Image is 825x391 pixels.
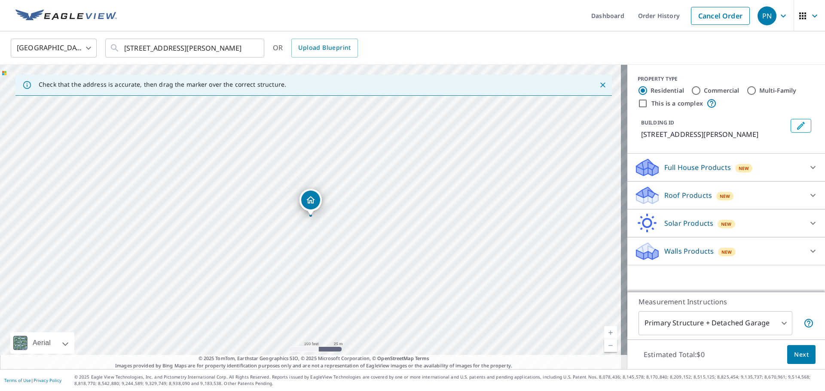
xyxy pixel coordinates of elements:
[273,39,358,58] div: OR
[10,332,74,354] div: Aerial
[377,355,413,361] a: OpenStreetMap
[34,377,61,383] a: Privacy Policy
[664,218,713,228] p: Solar Products
[664,162,731,173] p: Full House Products
[634,157,818,178] div: Full House ProductsNew
[758,6,776,25] div: PN
[4,378,61,383] p: |
[691,7,750,25] a: Cancel Order
[794,349,809,360] span: Next
[721,249,732,255] span: New
[651,86,684,95] label: Residential
[634,213,818,233] div: Solar ProductsNew
[721,221,732,227] span: New
[638,75,815,83] div: PROPERTY TYPE
[651,99,703,108] label: This is a complex
[298,42,351,53] span: Upload Blueprint
[634,241,818,261] div: Walls ProductsNew
[39,81,286,88] p: Check that the address is accurate, then drag the marker over the correct structure.
[415,355,429,361] a: Terms
[639,311,792,335] div: Primary Structure + Detached Garage
[664,246,714,256] p: Walls Products
[804,318,814,328] span: Your report will include the primary structure and a detached garage if one exists.
[15,9,117,22] img: EV Logo
[664,190,712,200] p: Roof Products
[11,36,97,60] div: [GEOGRAPHIC_DATA]
[639,297,814,307] p: Measurement Instructions
[791,119,811,133] button: Edit building 1
[4,377,31,383] a: Terms of Use
[759,86,797,95] label: Multi-Family
[704,86,739,95] label: Commercial
[787,345,816,364] button: Next
[299,189,322,215] div: Dropped pin, building 1, Residential property, 1776 Brookshire Ct Finksburg, MD 21048
[641,129,787,139] p: [STREET_ADDRESS][PERSON_NAME]
[124,36,247,60] input: Search by address or latitude-longitude
[739,165,749,172] span: New
[637,345,712,364] p: Estimated Total: $0
[597,79,608,91] button: Close
[634,185,818,206] div: Roof ProductsNew
[30,332,53,354] div: Aerial
[291,39,357,58] a: Upload Blueprint
[199,355,429,362] span: © 2025 TomTom, Earthstar Geographics SIO, © 2025 Microsoft Corporation, ©
[604,339,617,352] a: Current Level 18, Zoom Out
[604,326,617,339] a: Current Level 18, Zoom In
[720,193,730,200] span: New
[641,119,674,126] p: BUILDING ID
[74,374,821,387] p: © 2025 Eagle View Technologies, Inc. and Pictometry International Corp. All Rights Reserved. Repo...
